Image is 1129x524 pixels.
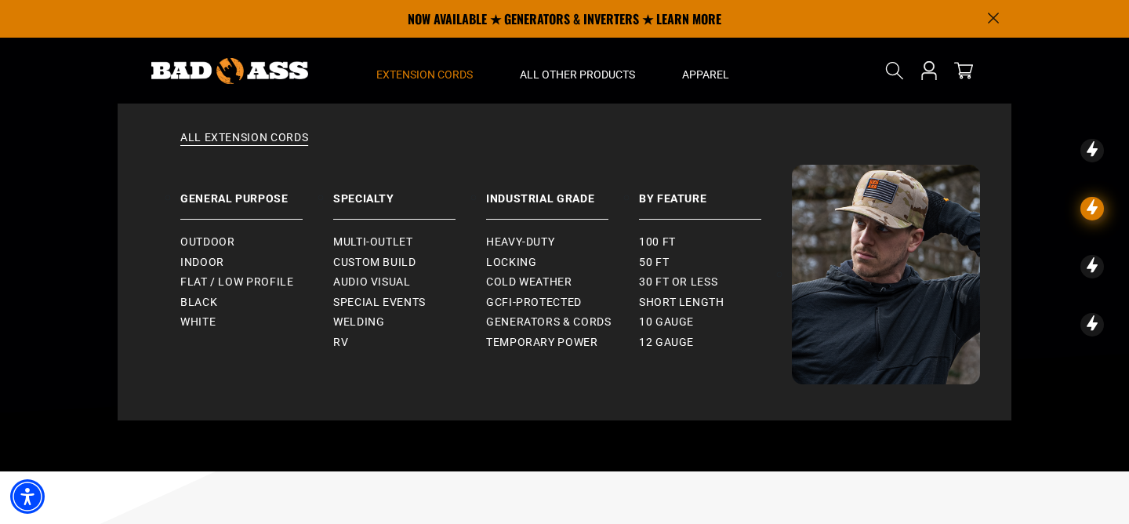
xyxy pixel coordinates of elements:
[486,336,598,350] span: Temporary Power
[180,296,217,310] span: Black
[180,272,333,293] a: Flat / Low Profile
[180,312,333,333] a: White
[520,67,635,82] span: All Other Products
[682,67,729,82] span: Apparel
[333,256,416,270] span: Custom Build
[333,296,426,310] span: Special Events
[486,165,639,220] a: Industrial Grade
[486,333,639,353] a: Temporary Power
[333,272,486,293] a: Audio Visual
[333,315,384,329] span: Welding
[180,293,333,313] a: Black
[486,296,582,310] span: GCFI-Protected
[639,315,694,329] span: 10 gauge
[333,333,486,353] a: RV
[496,38,659,104] summary: All Other Products
[333,235,413,249] span: Multi-Outlet
[486,275,572,289] span: Cold Weather
[486,293,639,313] a: GCFI-Protected
[180,275,294,289] span: Flat / Low Profile
[180,232,333,253] a: Outdoor
[333,253,486,273] a: Custom Build
[639,296,724,310] span: Short Length
[639,336,694,350] span: 12 gauge
[486,253,639,273] a: Locking
[333,232,486,253] a: Multi-Outlet
[639,235,676,249] span: 100 ft
[486,256,536,270] span: Locking
[792,165,980,384] img: Bad Ass Extension Cords
[639,253,792,273] a: 50 ft
[639,272,792,293] a: 30 ft or less
[639,256,669,270] span: 50 ft
[149,130,980,165] a: All Extension Cords
[180,253,333,273] a: Indoor
[333,165,486,220] a: Specialty
[639,165,792,220] a: By Feature
[180,315,216,329] span: White
[180,256,224,270] span: Indoor
[659,38,753,104] summary: Apparel
[486,312,639,333] a: Generators & Cords
[639,293,792,313] a: Short Length
[180,235,234,249] span: Outdoor
[486,232,639,253] a: Heavy-Duty
[486,272,639,293] a: Cold Weather
[376,67,473,82] span: Extension Cords
[639,333,792,353] a: 12 gauge
[639,275,717,289] span: 30 ft or less
[333,293,486,313] a: Special Events
[639,232,792,253] a: 100 ft
[333,312,486,333] a: Welding
[333,275,411,289] span: Audio Visual
[486,235,554,249] span: Heavy-Duty
[639,312,792,333] a: 10 gauge
[180,165,333,220] a: General Purpose
[10,479,45,514] div: Accessibility Menu
[353,38,496,104] summary: Extension Cords
[486,315,612,329] span: Generators & Cords
[151,58,308,84] img: Bad Ass Extension Cords
[333,336,348,350] span: RV
[882,58,907,83] summary: Search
